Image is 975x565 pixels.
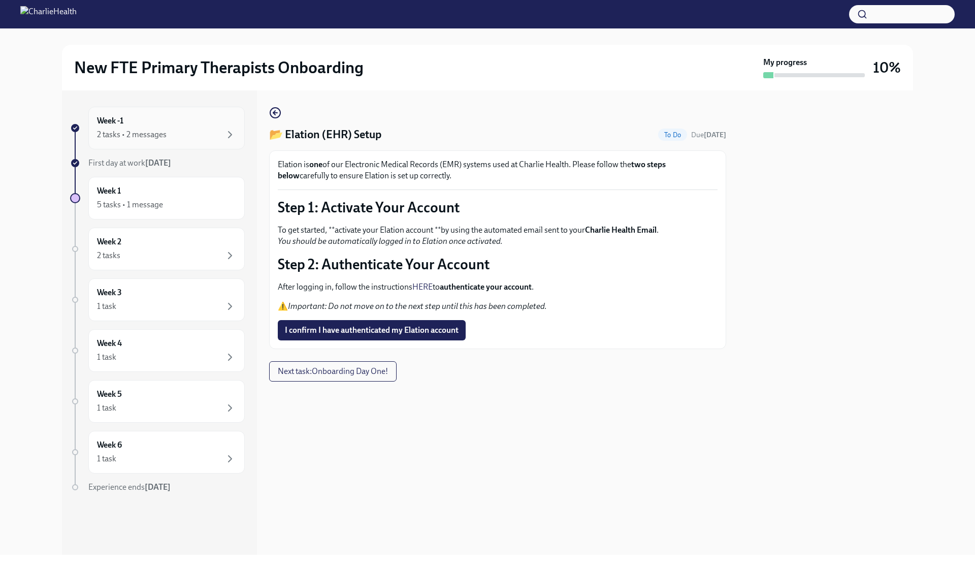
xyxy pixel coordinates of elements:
[97,352,116,363] div: 1 task
[763,57,807,68] strong: My progress
[278,320,466,340] button: I confirm I have authenticated my Elation account
[585,225,657,235] strong: Charlie Health Email
[440,282,532,292] strong: authenticate your account
[97,453,116,464] div: 1 task
[97,199,163,210] div: 5 tasks • 1 message
[278,198,718,216] p: Step 1: Activate Your Account
[278,159,718,181] p: Elation is of our Electronic Medical Records (EMR) systems used at Charlie Health. Please follow ...
[97,115,123,127] h6: Week -1
[278,236,503,246] em: You should be automatically logged in to Elation once activated.
[145,158,171,168] strong: [DATE]
[97,287,122,298] h6: Week 3
[691,131,726,139] span: Due
[285,325,459,335] span: I confirm I have authenticated my Elation account
[88,158,171,168] span: First day at work
[97,389,122,400] h6: Week 5
[97,301,116,312] div: 1 task
[412,282,433,292] a: HERE
[278,301,718,312] p: ⚠️
[70,177,245,219] a: Week 15 tasks • 1 message
[70,107,245,149] a: Week -12 tasks • 2 messages
[74,57,364,78] h2: New FTE Primary Therapists Onboarding
[20,6,77,22] img: CharlieHealth
[97,236,121,247] h6: Week 2
[70,329,245,372] a: Week 41 task
[70,380,245,423] a: Week 51 task
[691,130,726,140] span: September 26th, 2025 10:00
[278,366,388,376] span: Next task : Onboarding Day One!
[288,301,547,311] em: Important: Do not move on to the next step until this has been completed.
[658,131,687,139] span: To Do
[97,402,116,414] div: 1 task
[97,250,120,261] div: 2 tasks
[278,281,718,293] p: After logging in, follow the instructions to .
[70,228,245,270] a: Week 22 tasks
[70,158,245,169] a: First day at work[DATE]
[97,338,122,349] h6: Week 4
[97,185,121,197] h6: Week 1
[145,482,171,492] strong: [DATE]
[97,129,167,140] div: 2 tasks • 2 messages
[97,440,122,451] h6: Week 6
[70,431,245,474] a: Week 61 task
[269,361,397,382] button: Next task:Onboarding Day One!
[269,127,381,142] h4: 📂 Elation (EHR) Setup
[278,225,718,247] p: To get started, **activate your Elation account **by using the automated email sent to your .
[309,160,322,169] strong: one
[704,131,726,139] strong: [DATE]
[70,278,245,321] a: Week 31 task
[88,482,171,492] span: Experience ends
[278,255,718,273] p: Step 2: Authenticate Your Account
[873,58,901,77] h3: 10%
